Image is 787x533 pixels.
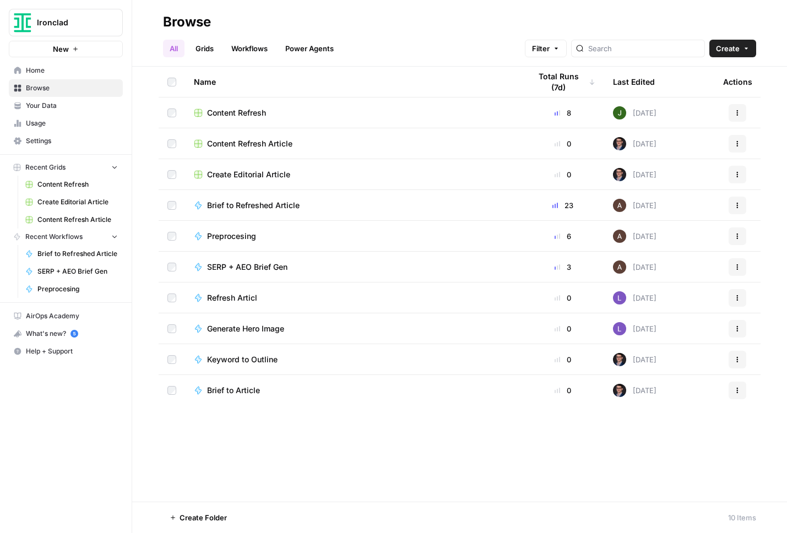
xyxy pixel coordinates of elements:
[194,169,513,180] a: Create Editorial Article
[9,325,122,342] div: What's new?
[53,43,69,55] span: New
[9,325,123,342] button: What's new? 5
[207,385,260,396] span: Brief to Article
[26,136,118,146] span: Settings
[9,9,123,36] button: Workspace: Ironclad
[37,215,118,225] span: Content Refresh Article
[26,311,118,321] span: AirOps Academy
[613,106,656,119] div: [DATE]
[194,262,513,273] a: SERP + AEO Brief Gen
[9,307,123,325] a: AirOps Academy
[613,168,656,181] div: [DATE]
[26,83,118,93] span: Browse
[194,385,513,396] a: Brief to Article
[26,101,118,111] span: Your Data
[716,43,740,54] span: Create
[530,292,595,303] div: 0
[9,41,123,57] button: New
[613,168,626,181] img: ldmwv53b2lcy2toudj0k1c5n5o6j
[37,249,118,259] span: Brief to Refreshed Article
[530,200,595,211] div: 23
[530,323,595,334] div: 0
[207,107,266,118] span: Content Refresh
[9,159,123,176] button: Recent Grids
[207,231,256,242] span: Preprocesing
[279,40,340,57] a: Power Agents
[13,13,32,32] img: Ironclad Logo
[613,199,656,212] div: [DATE]
[613,137,656,150] div: [DATE]
[73,331,75,336] text: 5
[613,199,626,212] img: wtbmvrjo3qvncyiyitl6zoukl9gz
[588,43,700,54] input: Search
[20,176,123,193] a: Content Refresh
[530,67,595,97] div: Total Runs (7d)
[26,346,118,356] span: Help + Support
[9,229,123,245] button: Recent Workflows
[613,322,626,335] img: rn7sh892ioif0lo51687sih9ndqw
[613,291,656,304] div: [DATE]
[207,262,287,273] span: SERP + AEO Brief Gen
[189,40,220,57] a: Grids
[70,330,78,338] a: 5
[194,323,513,334] a: Generate Hero Image
[37,197,118,207] span: Create Editorial Article
[9,79,123,97] a: Browse
[207,292,257,303] span: Refresh Articl
[530,231,595,242] div: 6
[37,180,118,189] span: Content Refresh
[530,107,595,118] div: 8
[26,66,118,75] span: Home
[9,342,123,360] button: Help + Support
[530,138,595,149] div: 0
[37,266,118,276] span: SERP + AEO Brief Gen
[207,169,290,180] span: Create Editorial Article
[525,40,567,57] button: Filter
[530,354,595,365] div: 0
[37,284,118,294] span: Preprocesing
[207,354,278,365] span: Keyword to Outline
[163,40,184,57] a: All
[613,67,655,97] div: Last Edited
[20,245,123,263] a: Brief to Refreshed Article
[20,211,123,229] a: Content Refresh Article
[530,169,595,180] div: 0
[613,230,656,243] div: [DATE]
[194,292,513,303] a: Refresh Articl
[207,323,284,334] span: Generate Hero Image
[163,13,211,31] div: Browse
[20,263,123,280] a: SERP + AEO Brief Gen
[37,17,104,28] span: Ironclad
[613,353,626,366] img: ldmwv53b2lcy2toudj0k1c5n5o6j
[9,115,123,132] a: Usage
[9,62,123,79] a: Home
[163,509,234,526] button: Create Folder
[613,353,656,366] div: [DATE]
[613,260,656,274] div: [DATE]
[194,138,513,149] a: Content Refresh Article
[194,107,513,118] a: Content Refresh
[613,291,626,304] img: rn7sh892ioif0lo51687sih9ndqw
[728,512,756,523] div: 10 Items
[194,200,513,211] a: Brief to Refreshed Article
[613,322,656,335] div: [DATE]
[9,132,123,150] a: Settings
[530,262,595,273] div: 3
[613,384,656,397] div: [DATE]
[709,40,756,57] button: Create
[613,106,626,119] img: 5v0yozua856dyxnw4lpcp45mgmzh
[613,384,626,397] img: ldmwv53b2lcy2toudj0k1c5n5o6j
[613,137,626,150] img: ldmwv53b2lcy2toudj0k1c5n5o6j
[723,67,752,97] div: Actions
[194,354,513,365] a: Keyword to Outline
[194,231,513,242] a: Preprocesing
[207,138,292,149] span: Content Refresh Article
[194,67,513,97] div: Name
[25,232,83,242] span: Recent Workflows
[532,43,550,54] span: Filter
[20,193,123,211] a: Create Editorial Article
[225,40,274,57] a: Workflows
[613,260,626,274] img: wtbmvrjo3qvncyiyitl6zoukl9gz
[20,280,123,298] a: Preprocesing
[26,118,118,128] span: Usage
